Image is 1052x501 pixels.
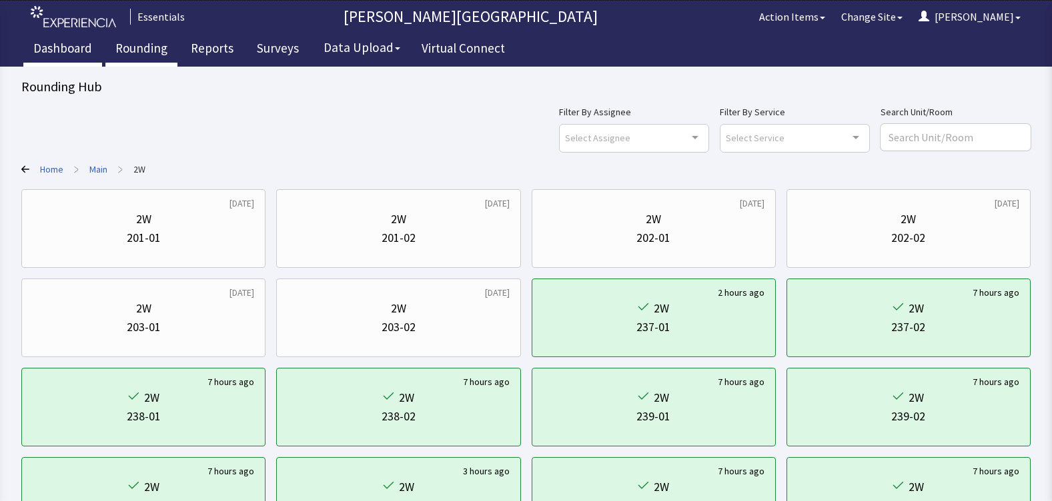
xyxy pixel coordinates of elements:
[316,35,408,60] button: Data Upload
[247,33,309,67] a: Surveys
[995,197,1019,210] div: [DATE]
[382,318,416,336] div: 203-02
[718,286,764,299] div: 2 hours ago
[559,104,709,120] label: Filter By Assignee
[105,33,177,67] a: Rounding
[909,478,924,496] div: 2W
[973,375,1019,388] div: 7 hours ago
[881,104,1031,120] label: Search Unit/Room
[636,318,670,336] div: 237-01
[751,3,833,30] button: Action Items
[412,33,515,67] a: Virtual Connect
[144,478,159,496] div: 2W
[909,299,924,318] div: 2W
[229,197,254,210] div: [DATE]
[636,229,670,247] div: 202-01
[485,197,510,210] div: [DATE]
[391,210,406,229] div: 2W
[89,163,107,176] a: Main
[391,299,406,318] div: 2W
[463,375,510,388] div: 7 hours ago
[654,478,669,496] div: 2W
[207,375,254,388] div: 7 hours ago
[726,130,784,145] span: Select Service
[31,6,116,28] img: experiencia_logo.png
[399,478,414,496] div: 2W
[207,464,254,478] div: 7 hours ago
[740,197,764,210] div: [DATE]
[973,286,1019,299] div: 7 hours ago
[74,156,79,183] span: >
[881,124,1031,151] input: Search Unit/Room
[901,210,916,229] div: 2W
[399,388,414,407] div: 2W
[891,229,925,247] div: 202-02
[654,388,669,407] div: 2W
[891,318,925,336] div: 237-02
[229,286,254,299] div: [DATE]
[646,210,661,229] div: 2W
[181,33,243,67] a: Reports
[720,104,870,120] label: Filter By Service
[718,375,764,388] div: 7 hours ago
[133,163,145,176] a: 2W
[136,299,151,318] div: 2W
[911,3,1029,30] button: [PERSON_NAME]
[144,388,159,407] div: 2W
[636,407,670,426] div: 239-01
[382,407,416,426] div: 238-02
[833,3,911,30] button: Change Site
[909,388,924,407] div: 2W
[23,33,102,67] a: Dashboard
[718,464,764,478] div: 7 hours ago
[118,156,123,183] span: >
[463,464,510,478] div: 3 hours ago
[40,163,63,176] a: Home
[21,77,1031,96] div: Rounding Hub
[891,407,925,426] div: 239-02
[565,130,630,145] span: Select Assignee
[382,229,416,247] div: 201-02
[136,210,151,229] div: 2W
[127,318,161,336] div: 203-01
[130,9,185,25] div: Essentials
[973,464,1019,478] div: 7 hours ago
[190,6,751,27] p: [PERSON_NAME][GEOGRAPHIC_DATA]
[127,229,161,247] div: 201-01
[654,299,669,318] div: 2W
[127,407,161,426] div: 238-01
[485,286,510,299] div: [DATE]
